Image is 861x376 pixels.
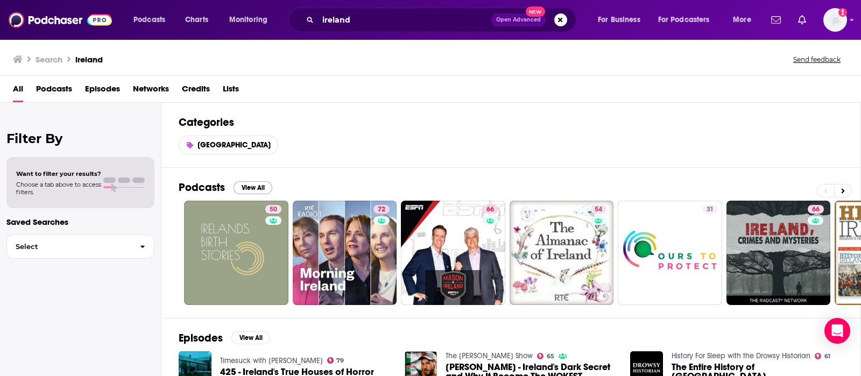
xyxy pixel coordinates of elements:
[126,11,179,29] button: open menu
[491,13,546,26] button: Open AdvancedNew
[13,80,23,102] a: All
[6,235,154,259] button: Select
[823,8,847,32] img: User Profile
[179,136,278,154] a: [GEOGRAPHIC_DATA]
[815,353,830,359] a: 61
[725,11,765,29] button: open menu
[595,204,602,215] span: 54
[537,353,554,359] a: 65
[16,181,101,196] span: Choose a tab above to access filters.
[36,80,72,102] a: Podcasts
[223,80,239,102] a: Lists
[446,351,533,360] a: The Winston Marshall Show
[318,11,491,29] input: Search podcasts, credits, & more...
[222,11,281,29] button: open menu
[178,11,215,29] a: Charts
[184,201,288,305] a: 50
[651,11,725,29] button: open menu
[598,12,640,27] span: For Business
[510,201,614,305] a: 54
[838,8,847,17] svg: Add a profile image
[590,11,654,29] button: open menu
[327,357,344,364] a: 79
[482,205,498,214] a: 66
[85,80,120,102] a: Episodes
[179,331,223,345] h2: Episodes
[378,204,385,215] span: 72
[75,54,103,65] h3: ireland
[220,356,323,365] a: Timesuck with Dan Cummins
[808,205,824,214] a: 66
[373,205,390,214] a: 72
[726,201,831,305] a: 66
[526,6,545,17] span: New
[299,8,587,32] div: Search podcasts, credits, & more...
[547,354,554,359] span: 65
[9,10,112,30] img: Podchaser - Follow, Share and Rate Podcasts
[767,11,785,29] a: Show notifications dropdown
[733,12,751,27] span: More
[823,8,847,32] button: Show profile menu
[182,80,210,102] a: Credits
[133,80,169,102] a: Networks
[270,204,277,215] span: 50
[179,331,270,345] a: EpisodesView All
[824,318,850,344] div: Open Intercom Messenger
[7,243,131,250] span: Select
[6,131,154,146] h2: Filter By
[486,204,494,215] span: 66
[179,181,272,194] a: PodcastsView All
[36,54,62,65] h3: Search
[229,12,267,27] span: Monitoring
[133,12,165,27] span: Podcasts
[265,205,281,214] a: 50
[185,12,208,27] span: Charts
[496,17,541,23] span: Open Advanced
[6,217,154,227] p: Saved Searches
[658,12,710,27] span: For Podcasters
[812,204,820,215] span: 66
[790,55,844,64] button: Send feedback
[197,140,271,150] span: [GEOGRAPHIC_DATA]
[672,351,810,360] a: History For Sleep with the Drowsy Historian
[293,201,397,305] a: 72
[336,358,344,363] span: 79
[618,201,722,305] a: 31
[823,8,847,32] span: Logged in as idcontent
[702,205,718,214] a: 31
[179,116,843,129] h2: Categories
[16,170,101,178] span: Want to filter your results?
[590,205,606,214] a: 54
[231,331,270,344] button: View All
[401,201,505,305] a: 66
[794,11,810,29] a: Show notifications dropdown
[179,181,225,194] h2: Podcasts
[824,354,830,359] span: 61
[234,181,272,194] button: View All
[707,204,714,215] span: 31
